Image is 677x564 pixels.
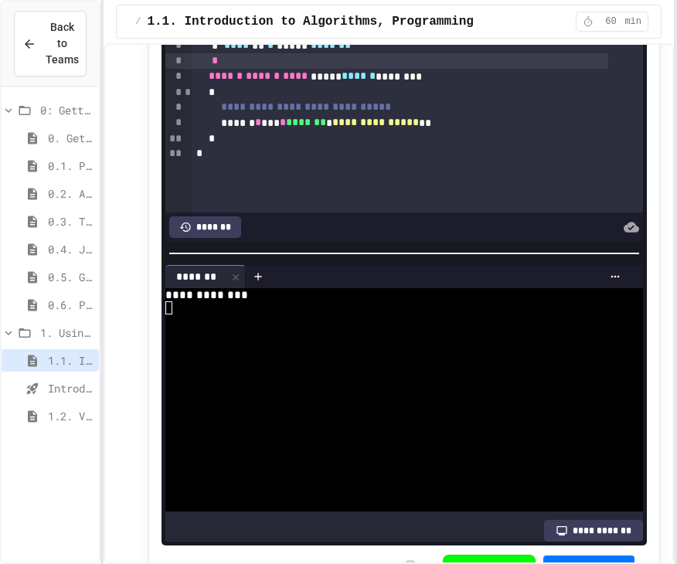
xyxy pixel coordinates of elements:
[598,15,623,28] span: 60
[624,15,641,28] span: min
[48,380,93,396] span: Introduction to Algorithms, Programming, and Compilers
[48,352,93,369] span: 1.1. Introduction to Algorithms, Programming, and Compilers
[147,12,585,31] span: 1.1. Introduction to Algorithms, Programming, and Compilers
[48,213,93,229] span: 0.3. Transitioning from AP CSP to AP CSA
[48,130,93,146] span: 0. Getting Started
[48,185,93,202] span: 0.2. About the AP CSA Exam
[48,158,93,174] span: 0.1. Preface
[40,102,93,118] span: 0: Getting Started
[14,11,87,76] button: Back to Teams
[48,297,93,313] span: 0.6. Pretest for the AP CSA Exam
[48,269,93,285] span: 0.5. Growth Mindset and Pair Programming
[48,408,93,424] span: 1.2. Variables and Data Types
[135,15,141,28] span: /
[40,324,93,341] span: 1. Using Objects and Methods
[46,19,79,68] span: Back to Teams
[48,241,93,257] span: 0.4. Java Development Environments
